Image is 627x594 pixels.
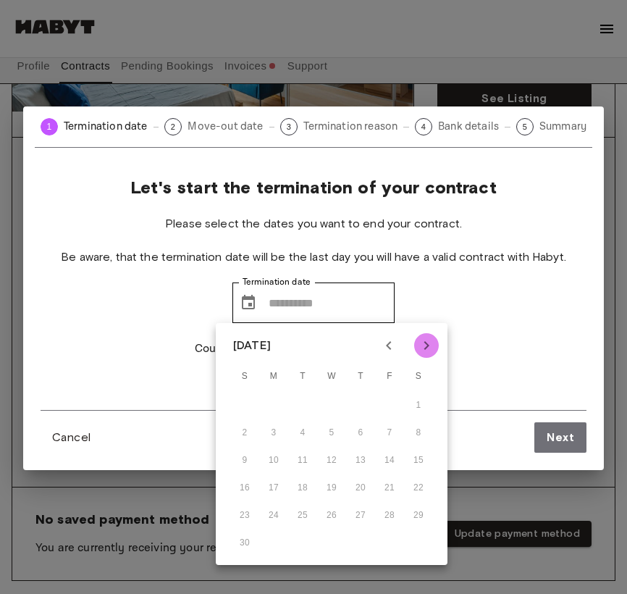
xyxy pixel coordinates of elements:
span: Be aware, that the termination date will be the last day you will have a valid contract with Habyt. [61,249,566,265]
span: Termination date [64,119,148,134]
span: Thursday [348,362,374,391]
span: Saturday [405,362,432,391]
button: Choose date [234,288,263,317]
span: Friday [376,362,403,391]
text: 1 [47,122,52,132]
span: Summary [539,119,586,134]
button: Previous month [376,333,401,358]
button: Next month [414,333,439,358]
button: Cancel [41,423,102,452]
span: Move-out date [188,119,263,134]
text: 2 [171,122,175,131]
span: Wednesday [319,362,345,391]
span: Tuesday [290,362,316,391]
span: Bank details [438,119,499,134]
span: Please select the dates you want to end your contract. [165,216,462,232]
text: 5 [523,122,527,131]
span: Sunday [232,362,258,391]
div: [DATE] [233,337,271,354]
p: Couldn't find a suitable date of termination? [195,340,432,358]
span: Cancel [52,429,91,446]
span: Termination reason [303,119,397,134]
label: Termination date [243,276,311,288]
text: 4 [421,122,426,131]
text: 3 [287,122,291,131]
span: Let's start the termination of your contract [130,177,497,198]
span: Monday [261,362,287,391]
